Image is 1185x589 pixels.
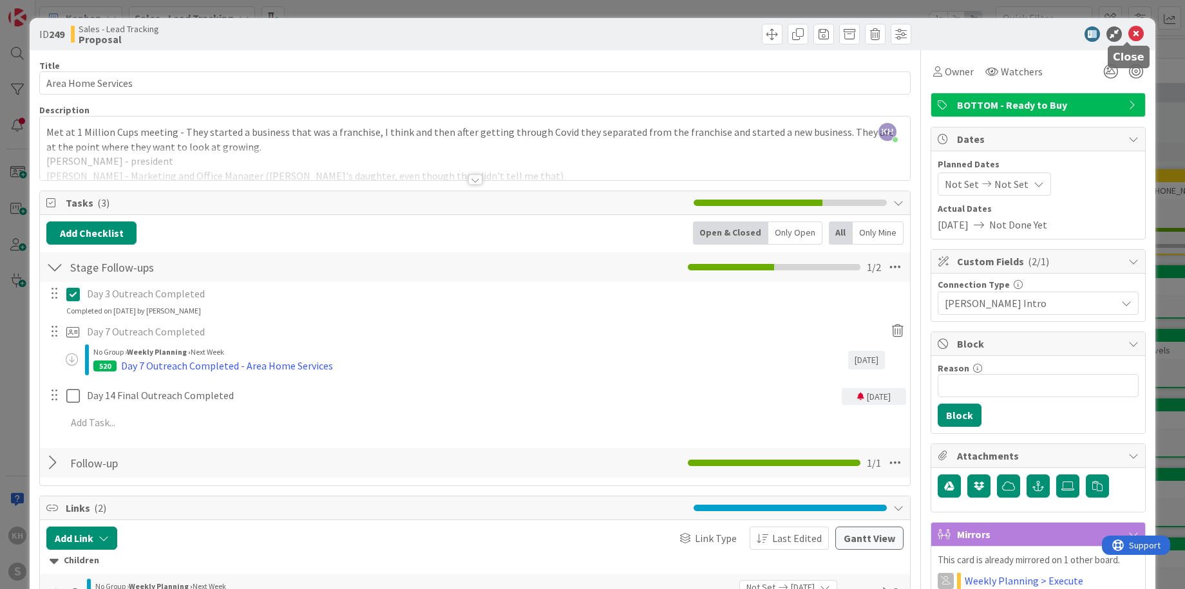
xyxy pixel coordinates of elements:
span: KH [878,123,896,141]
span: BOTTOM - Ready to Buy [957,97,1122,113]
span: Description [39,104,90,116]
span: Actual Dates [938,202,1139,216]
span: Not Set [994,176,1029,192]
b: Proposal [79,34,159,44]
span: 1 / 2 [867,259,881,275]
span: Not Set [945,176,979,192]
div: 520 [93,360,117,371]
div: All [829,221,853,245]
h5: Close [1113,51,1144,63]
p: Day 3 Outreach Completed [87,286,901,301]
label: Title [39,60,60,71]
span: ID [39,26,64,42]
input: Add Checklist... [66,256,355,279]
a: Weekly Planning > Execute [965,573,1083,588]
span: Support [27,2,59,17]
span: Mirrors [957,527,1122,542]
div: Open & Closed [693,221,768,245]
span: Dates [957,131,1122,147]
button: Last Edited [750,527,829,550]
span: Link Type [695,530,737,546]
button: Gantt View [835,527,904,550]
div: Connection Type [938,280,1139,289]
p: Day 7 Outreach Completed [87,324,878,339]
span: Planned Dates [938,158,1139,171]
label: Reason [938,362,969,374]
span: Not Done Yet [989,217,1047,232]
span: Owner [945,64,974,79]
span: Links [66,500,687,516]
span: ( 2/1 ) [1028,255,1049,268]
b: 249 [49,28,64,41]
span: Watchers [1001,64,1043,79]
p: This card is already mirrored on 1 other board. [938,553,1139,568]
p: Met at 1 Million Cups meeting - They started a business that was a franchise, I think and then af... [46,125,904,154]
div: Only Mine [853,221,904,245]
p: Day 14 Final Outreach Completed [87,388,837,403]
span: Next Week [191,347,224,357]
span: Block [957,336,1122,351]
div: Completed on [DATE] by [PERSON_NAME] [66,305,201,317]
span: [DATE] [938,217,969,232]
span: Last Edited [772,530,822,546]
input: Add Checklist... [66,451,355,474]
div: [DATE] [848,351,885,369]
span: [PERSON_NAME] Intro [945,294,1110,312]
span: Tasks [66,195,687,210]
input: type card name here... [39,71,911,95]
span: ( 2 ) [94,501,106,514]
span: Attachments [957,448,1122,463]
div: [DATE] [842,388,906,405]
span: No Group › [93,347,127,357]
button: Add Checklist [46,221,137,245]
span: ( 3 ) [97,196,109,209]
span: Custom Fields [957,254,1122,269]
button: Block [938,404,981,427]
div: Day 7 Outreach Completed - Area Home Services [121,358,333,373]
div: Children [50,554,900,568]
button: Add Link [46,527,117,550]
b: Weekly Planning › [127,347,191,357]
span: 1 / 1 [867,455,881,471]
div: Only Open [768,221,822,245]
span: Sales - Lead Tracking [79,24,159,34]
